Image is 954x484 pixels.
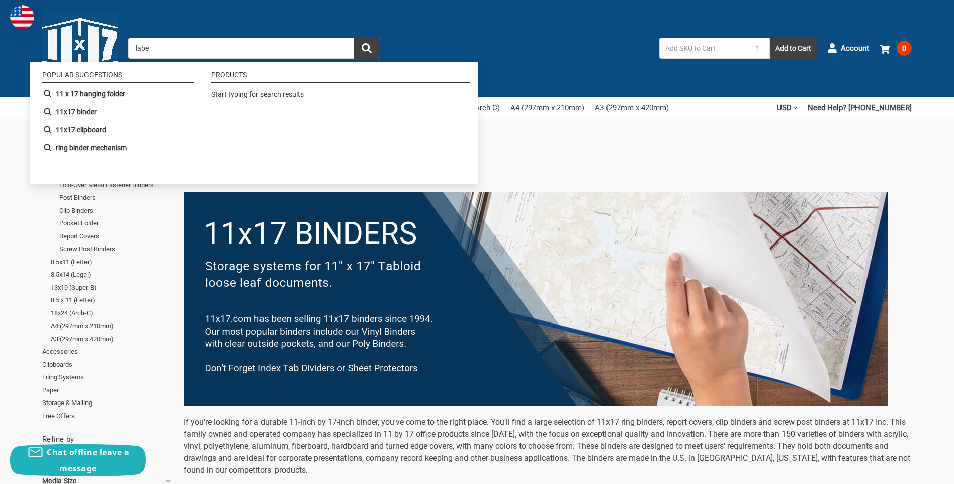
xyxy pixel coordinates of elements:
[42,384,172,397] a: Paper
[59,204,172,217] a: Clip Binders
[211,89,465,105] div: Start typing for search results
[184,417,910,475] span: If you're looking for a durable 11-inch by 17-inch binder, you've come to the right place. You'll...
[56,143,127,153] b: ring binder mechanism
[42,11,118,86] img: 11x17.com
[59,179,172,192] a: Fold-Over Metal Fastener Binders
[59,191,172,204] a: Post Binders
[51,281,172,294] a: 13x19 (Super-B)
[42,345,172,358] a: Accessories
[56,125,106,135] b: 11x17 clipboard
[510,97,584,119] a: A4 (297mm x 210mm)
[10,444,146,476] button: Chat offline leave a message
[808,97,912,119] a: Need Help? [PHONE_NUMBER]
[211,71,470,83] li: Products
[59,217,172,230] a: Pocket Folder
[595,97,669,119] a: A3 (297mm x 420mm)
[51,268,172,281] a: 8.5x14 (Legal)
[51,333,172,346] a: A3 (297mm x 420mm)
[59,230,172,243] a: Report Covers
[51,256,172,269] a: 8.5x11 (Letter)
[777,97,797,119] a: USD
[42,71,194,83] li: Popular suggestions
[38,103,198,121] li: 11x17 binder
[59,243,172,256] a: Screw Post Binders
[880,35,912,61] a: 0
[56,107,97,117] b: 11x17 binder
[10,5,34,29] img: duty and tax information for United States
[827,35,869,61] a: Account
[42,434,172,461] div: No filters applied
[42,434,172,445] h5: Refine by
[38,85,198,103] li: 11 x 17 hanging folder
[38,121,198,139] li: 11x17 clipboard
[30,62,478,184] div: Instant Search Results
[38,139,198,157] li: ring binder mechanism
[184,192,888,406] img: binders-1-.png
[42,396,172,410] a: Storage & Mailing
[770,38,817,59] button: Add to Cart
[42,358,172,371] a: Clipboards
[51,294,172,307] a: 8.5 x 11 (Letter)
[659,38,746,59] input: Add SKU to Cart
[42,371,172,384] a: Filing Systems
[128,38,380,59] input: Search by keyword, brand or SKU
[42,410,172,423] a: Free Offers
[47,447,129,474] span: Chat offline leave a message
[51,307,172,320] a: 18x24 (Arch-C)
[841,43,869,54] span: Account
[56,89,125,99] b: 11 x 17 hanging folder
[897,41,912,56] span: 0
[51,319,172,333] a: A4 (297mm x 210mm)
